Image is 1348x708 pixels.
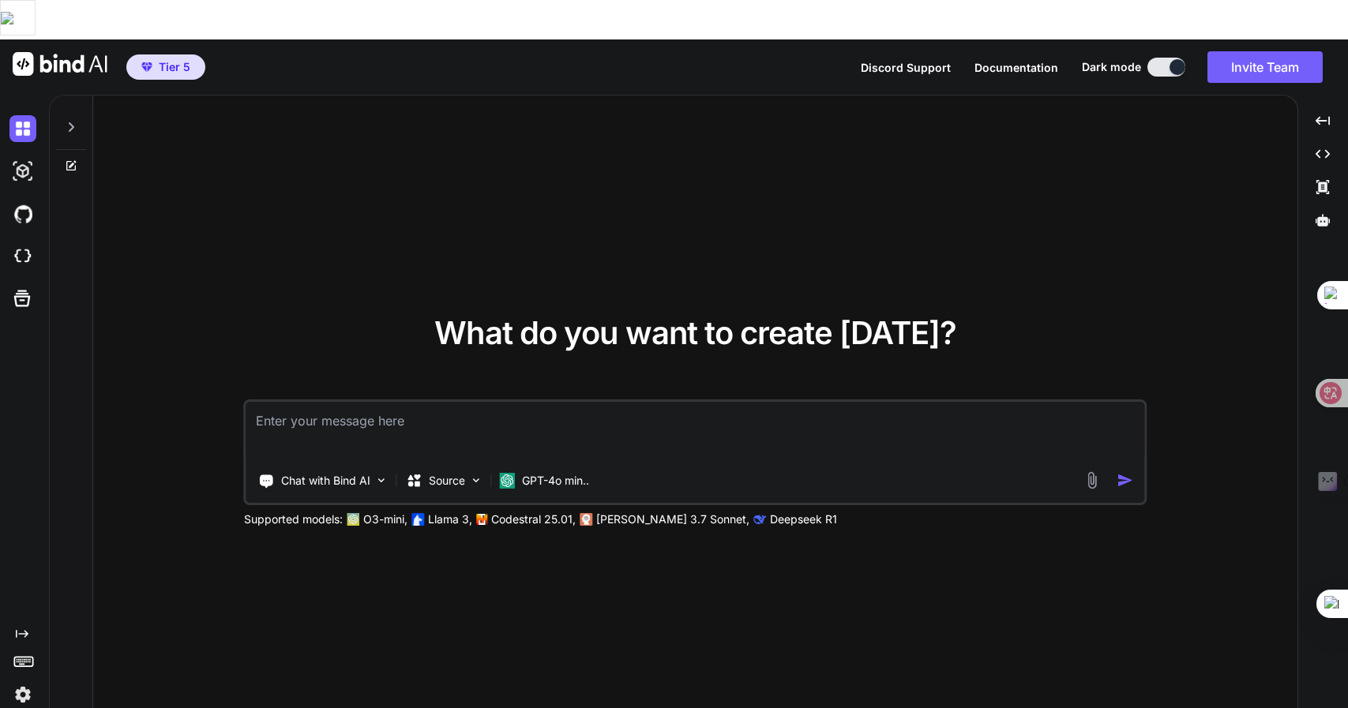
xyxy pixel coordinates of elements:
[1082,59,1141,75] span: Dark mode
[1207,51,1323,83] button: Invite Team
[861,59,951,76] button: Discord Support
[9,115,36,142] img: darkChat
[429,473,465,489] p: Source
[754,513,767,526] img: claude
[434,313,956,352] span: What do you want to create [DATE]?
[9,681,36,708] img: settings
[1117,472,1133,489] img: icon
[580,513,593,526] img: claude
[477,514,488,525] img: Mistral-AI
[470,474,483,487] img: Pick Models
[770,511,837,527] p: Deepseek R1
[500,473,516,489] img: GPT-4o mini
[141,62,152,72] img: premium
[974,61,1058,74] span: Documentation
[363,511,407,527] p: O3-mini,
[9,158,36,185] img: darkAi-studio
[281,473,370,489] p: Chat with Bind AI
[126,54,205,80] button: premiumTier 5
[596,511,749,527] p: [PERSON_NAME] 3.7 Sonnet,
[428,511,472,527] p: Llama 3,
[244,511,343,527] p: Supported models:
[375,474,389,487] img: Pick Tools
[974,59,1058,76] button: Documentation
[412,513,425,526] img: Llama2
[522,473,589,489] p: GPT-4o min..
[1083,471,1101,489] img: attachment
[9,200,36,227] img: githubDark
[491,511,576,527] p: Codestral 25.01,
[9,243,36,270] img: cloudideIcon
[13,52,107,76] img: Bind AI
[159,59,190,75] span: Tier 5
[861,61,951,74] span: Discord Support
[347,513,360,526] img: GPT-4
